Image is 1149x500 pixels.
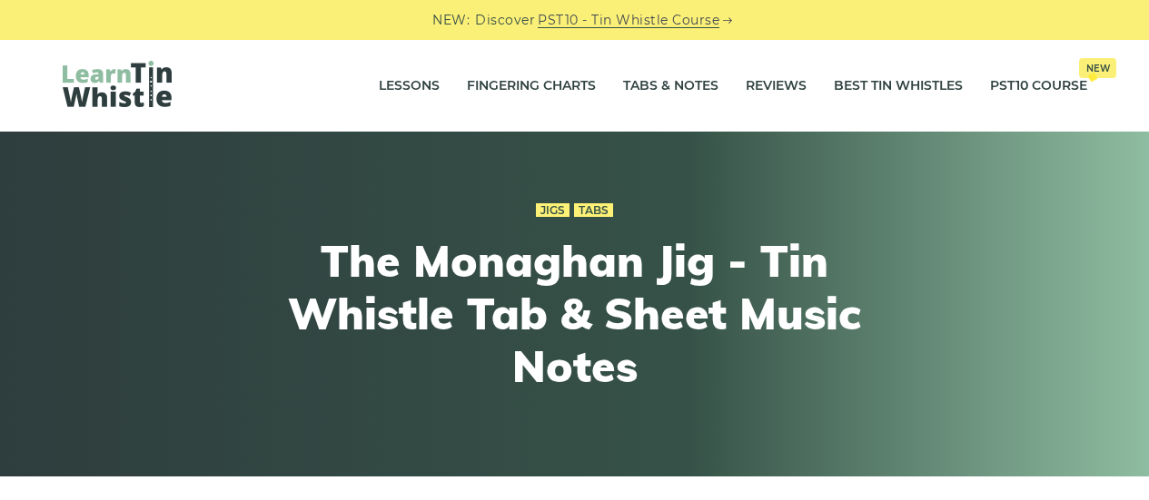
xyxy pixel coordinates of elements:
a: Jigs [536,203,570,218]
span: New [1079,58,1116,78]
a: Tabs [574,203,613,218]
a: Lessons [379,64,440,109]
a: Tabs & Notes [623,64,718,109]
a: Fingering Charts [467,64,596,109]
h1: The Monaghan Jig - Tin Whistle Tab & Sheet Music Notes [241,235,909,392]
a: Best Tin Whistles [834,64,963,109]
img: LearnTinWhistle.com [63,61,172,107]
a: PST10 CourseNew [990,64,1087,109]
a: Reviews [746,64,807,109]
